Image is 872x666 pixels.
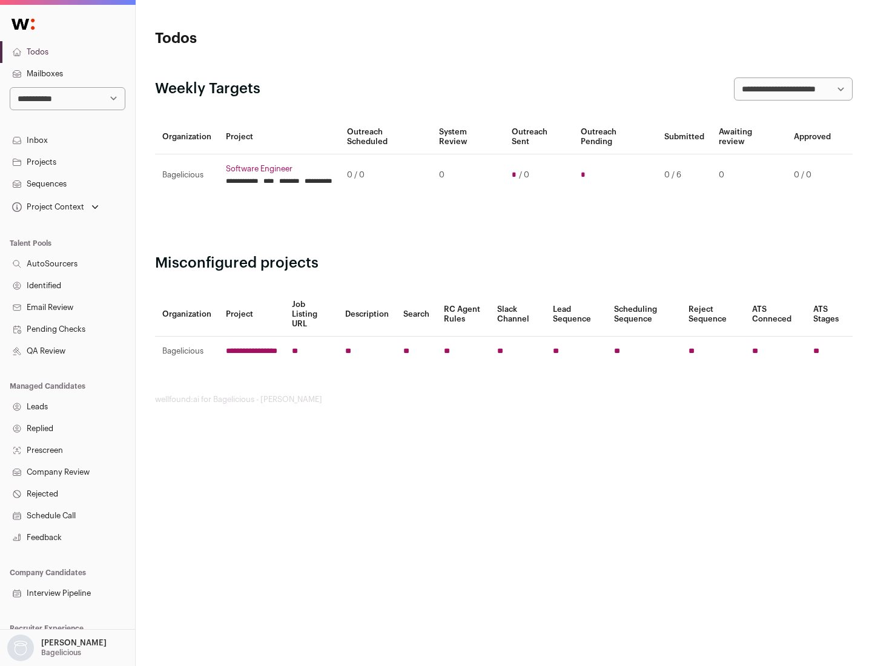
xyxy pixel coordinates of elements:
h2: Misconfigured projects [155,254,853,273]
th: ATS Conneced [745,292,805,337]
h1: Todos [155,29,388,48]
td: 0 / 0 [340,154,432,196]
footer: wellfound:ai for Bagelicious - [PERSON_NAME] [155,395,853,404]
td: 0 [712,154,787,196]
a: Software Engineer [226,164,332,174]
th: Organization [155,292,219,337]
span: / 0 [519,170,529,180]
th: Submitted [657,120,712,154]
td: 0 [432,154,504,196]
th: Approved [787,120,838,154]
p: [PERSON_NAME] [41,638,107,648]
th: Project [219,292,285,337]
button: Open dropdown [10,199,101,216]
td: 0 / 6 [657,154,712,196]
th: Slack Channel [490,292,546,337]
th: System Review [432,120,504,154]
th: ATS Stages [806,292,853,337]
td: Bagelicious [155,337,219,366]
td: 0 / 0 [787,154,838,196]
th: Reject Sequence [681,292,745,337]
h2: Weekly Targets [155,79,260,99]
th: Awaiting review [712,120,787,154]
th: Description [338,292,396,337]
th: Project [219,120,340,154]
th: Outreach Pending [573,120,656,154]
th: Lead Sequence [546,292,607,337]
th: Outreach Scheduled [340,120,432,154]
th: Search [396,292,437,337]
img: nopic.png [7,635,34,661]
p: Bagelicious [41,648,81,658]
th: Job Listing URL [285,292,338,337]
td: Bagelicious [155,154,219,196]
img: Wellfound [5,12,41,36]
div: Project Context [10,202,84,212]
th: Outreach Sent [504,120,574,154]
th: Scheduling Sequence [607,292,681,337]
th: Organization [155,120,219,154]
button: Open dropdown [5,635,109,661]
th: RC Agent Rules [437,292,489,337]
